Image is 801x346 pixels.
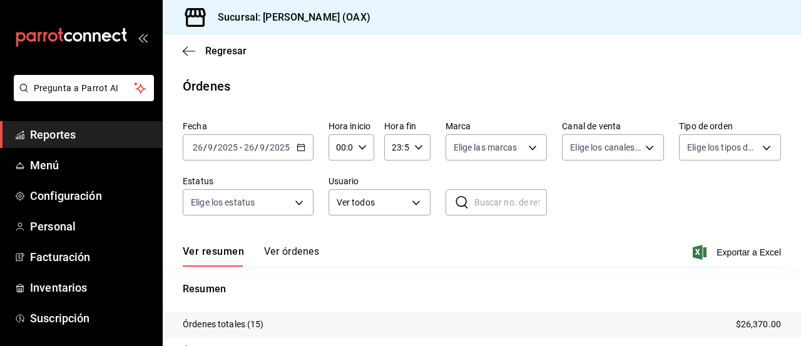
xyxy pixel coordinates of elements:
span: Menú [30,157,152,174]
span: - [240,142,242,152]
span: Facturación [30,249,152,265]
span: Elige los canales de venta [570,141,641,154]
p: Resumen [183,282,781,297]
label: Marca [446,122,548,131]
span: / [265,142,269,152]
span: Suscripción [30,310,152,327]
span: Elige los tipos de orden [687,141,758,154]
label: Hora inicio [329,122,374,131]
div: Órdenes [183,77,230,96]
button: Ver resumen [183,245,244,267]
input: -- [259,142,265,152]
span: / [213,142,217,152]
label: Canal de venta [562,122,664,131]
input: Buscar no. de referencia [474,190,548,215]
input: -- [243,142,255,152]
input: -- [207,142,213,152]
span: Configuración [30,187,152,204]
h3: Sucursal: [PERSON_NAME] (OAX) [208,10,370,25]
label: Usuario [329,177,431,185]
div: navigation tabs [183,245,319,267]
input: ---- [269,142,290,152]
button: open_drawer_menu [138,32,148,42]
span: Elige los estatus [191,196,255,209]
label: Hora fin [384,122,430,131]
button: Ver órdenes [264,245,319,267]
label: Tipo de orden [679,122,781,131]
p: Órdenes totales (15) [183,318,264,331]
span: / [203,142,207,152]
input: ---- [217,142,238,152]
span: Ver todos [337,196,407,209]
span: Inventarios [30,279,152,296]
a: Pregunta a Parrot AI [9,91,154,104]
label: Fecha [183,122,314,131]
button: Pregunta a Parrot AI [14,75,154,101]
button: Regresar [183,45,247,57]
input: -- [192,142,203,152]
label: Estatus [183,177,314,185]
span: Pregunta a Parrot AI [34,82,135,95]
span: Regresar [205,45,247,57]
button: Exportar a Excel [695,245,781,260]
p: $26,370.00 [736,318,781,331]
span: / [255,142,258,152]
span: Personal [30,218,152,235]
span: Elige las marcas [454,141,518,154]
span: Reportes [30,126,152,143]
